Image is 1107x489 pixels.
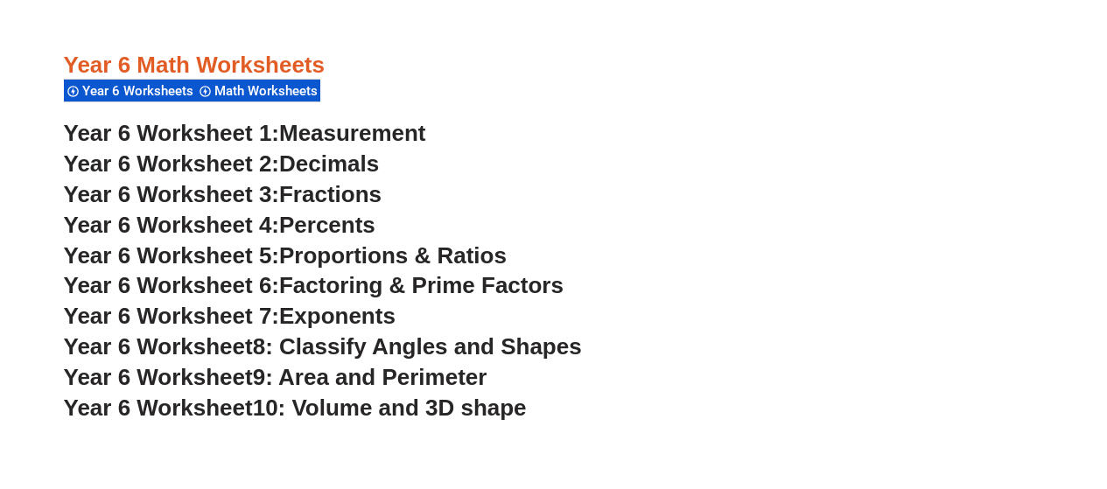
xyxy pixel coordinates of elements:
span: Year 6 Worksheets [82,83,199,99]
span: 9: Area and Perimeter [253,364,487,390]
div: Year 6 Worksheets [64,79,196,102]
span: Year 6 Worksheet 2: [64,150,280,177]
span: Fractions [279,181,382,207]
span: Year 6 Worksheet 4: [64,212,280,238]
iframe: Chat Widget [816,291,1107,489]
span: Percents [279,212,375,238]
span: Year 6 Worksheet 5: [64,242,280,269]
a: Year 6 Worksheet 7:Exponents [64,303,396,329]
a: Year 6 Worksheet 6:Factoring & Prime Factors [64,272,564,298]
span: Year 6 Worksheet 3: [64,181,280,207]
span: Year 6 Worksheet [64,395,253,421]
div: Math Worksheets [196,79,320,102]
span: Proportions & Ratios [279,242,507,269]
span: 8: Classify Angles and Shapes [253,333,582,360]
span: Year 6 Worksheet 1: [64,120,280,146]
span: Factoring & Prime Factors [279,272,564,298]
span: Measurement [279,120,426,146]
span: Exponents [279,303,396,329]
a: Year 6 Worksheet8: Classify Angles and Shapes [64,333,582,360]
a: Year 6 Worksheet 5:Proportions & Ratios [64,242,507,269]
a: Year 6 Worksheet 1:Measurement [64,120,426,146]
span: 10: Volume and 3D shape [253,395,527,421]
span: Math Worksheets [214,83,323,99]
a: Year 6 Worksheet10: Volume and 3D shape [64,395,527,421]
a: Year 6 Worksheet9: Area and Perimeter [64,364,487,390]
span: Year 6 Worksheet 7: [64,303,280,329]
span: Decimals [279,150,379,177]
a: Year 6 Worksheet 3:Fractions [64,181,382,207]
span: Year 6 Worksheet [64,333,253,360]
span: Year 6 Worksheet 6: [64,272,280,298]
a: Year 6 Worksheet 2:Decimals [64,150,380,177]
h3: Year 6 Math Worksheets [64,51,1044,80]
a: Year 6 Worksheet 4:Percents [64,212,375,238]
span: Year 6 Worksheet [64,364,253,390]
